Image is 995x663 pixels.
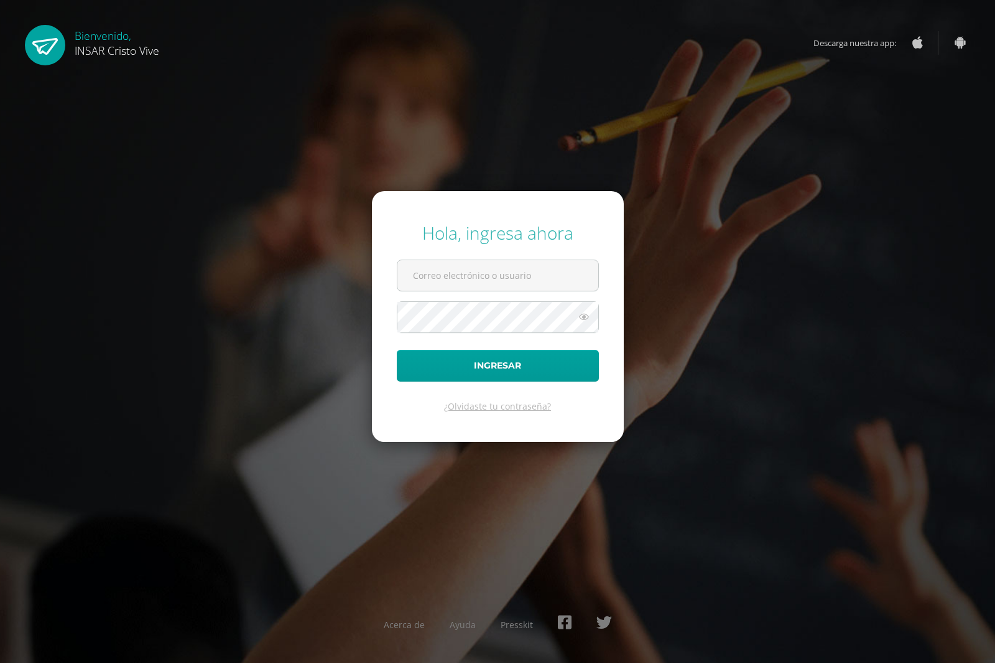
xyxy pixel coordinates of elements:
div: Hola, ingresa ahora [397,221,599,245]
span: INSAR Cristo Vive [75,43,159,58]
input: Correo electrónico o usuario [397,260,598,291]
span: Descarga nuestra app: [813,31,909,55]
a: Acerca de [384,619,425,631]
a: Ayuda [450,619,476,631]
a: Presskit [501,619,533,631]
div: Bienvenido, [75,25,159,58]
a: ¿Olvidaste tu contraseña? [444,400,551,412]
button: Ingresar [397,350,599,382]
